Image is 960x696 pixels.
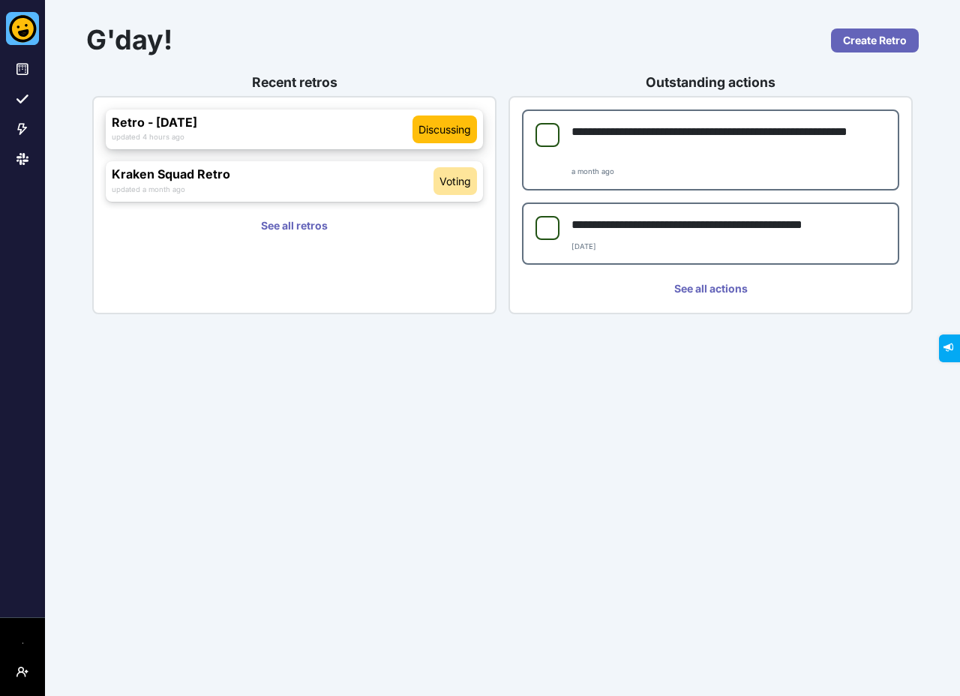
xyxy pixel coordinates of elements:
a: See all actions [522,277,899,301]
h3: Retro - [DATE] [112,115,412,130]
a: Create Retro [831,28,919,52]
h3: Kraken Squad Retro [112,167,433,181]
h1: G'day! [86,24,711,56]
a: See all retros [106,214,483,238]
span: voting [439,173,471,189]
button: User menu [10,660,34,684]
small: [DATE] [571,242,596,250]
span: User menu [16,678,28,690]
small: updated a month ago [112,185,185,193]
i: User menu [16,666,28,678]
img: Better [6,12,39,45]
h3: Outstanding actions [508,74,913,90]
a: Kraken Squad Retrovotingupdated a month ago [106,161,483,201]
a: Retro - [DATE]discussingupdated 4 hours ago [106,109,483,149]
small: updated 4 hours ago [112,133,184,141]
button: Workspace [10,630,34,654]
h3: Recent retros [92,74,496,90]
small: a month ago [571,167,614,175]
span: discussing [418,121,471,137]
span:  [10,4,19,14]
